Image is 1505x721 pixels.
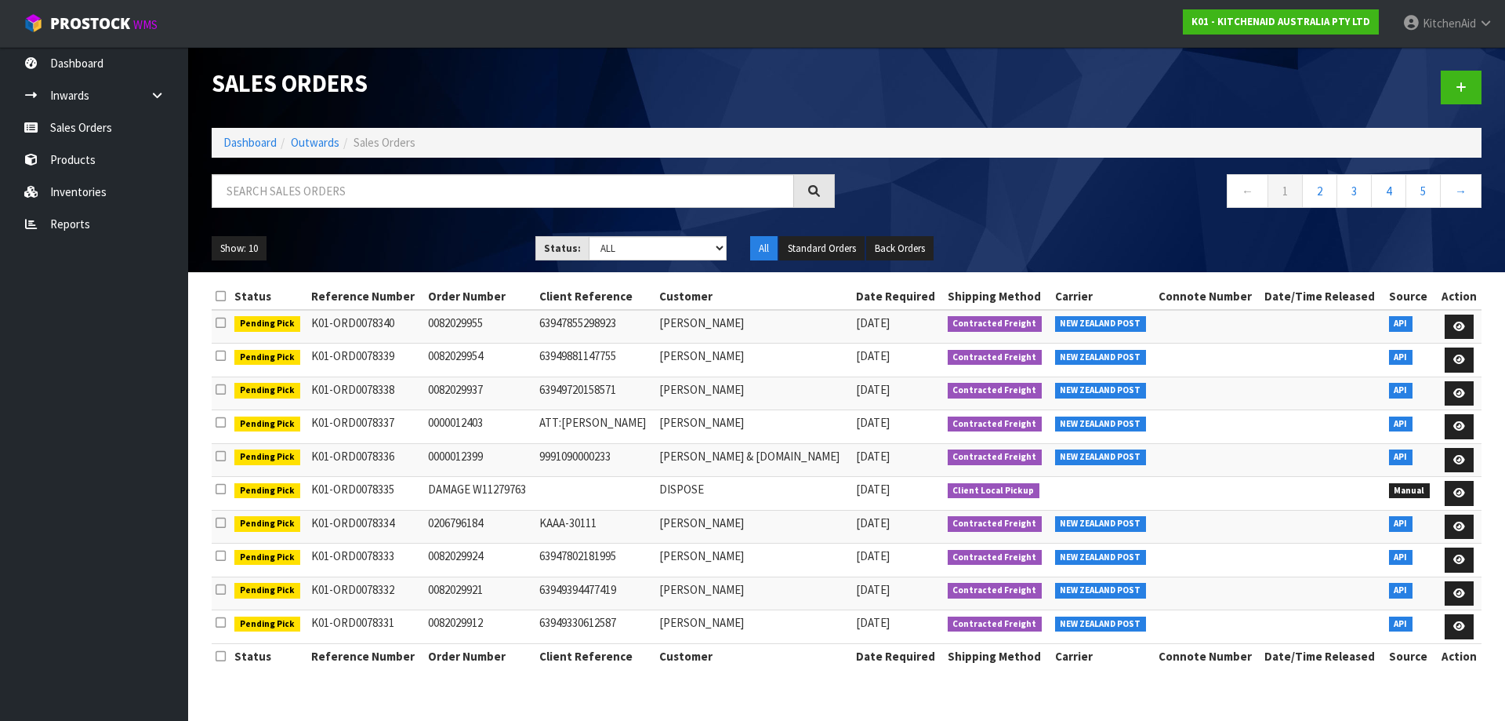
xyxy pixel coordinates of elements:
[424,643,535,668] th: Order Number
[1155,643,1260,668] th: Connote Number
[1389,417,1413,432] span: API
[856,382,890,397] span: [DATE]
[1423,16,1476,31] span: KitchenAid
[307,284,424,309] th: Reference Number
[535,443,655,477] td: 9991090000233
[234,516,300,532] span: Pending Pick
[307,443,424,477] td: K01-ORD0078336
[856,515,890,530] span: [DATE]
[535,310,655,344] td: 63947855298923
[535,510,655,544] td: KAAA-30111
[1389,550,1413,566] span: API
[1051,643,1155,668] th: Carrier
[424,544,535,577] td: 0082029924
[948,450,1043,465] span: Contracted Freight
[291,135,339,150] a: Outwards
[655,344,853,377] td: [PERSON_NAME]
[1389,450,1413,465] span: API
[307,544,424,577] td: K01-ORD0078333
[1440,174,1481,208] a: →
[234,350,300,366] span: Pending Pick
[856,482,890,497] span: [DATE]
[655,577,853,610] td: [PERSON_NAME]
[948,617,1043,632] span: Contracted Freight
[1227,174,1268,208] a: ←
[1389,617,1413,632] span: API
[234,417,300,432] span: Pending Pick
[424,284,535,309] th: Order Number
[424,443,535,477] td: 0000012399
[234,483,300,499] span: Pending Pick
[1389,583,1413,599] span: API
[354,135,415,150] span: Sales Orders
[655,610,853,644] td: [PERSON_NAME]
[856,548,890,563] span: [DATE]
[1389,383,1413,399] span: API
[655,544,853,577] td: [PERSON_NAME]
[779,236,865,261] button: Standard Orders
[424,344,535,377] td: 0082029954
[535,610,655,644] td: 63949330612587
[1389,316,1413,332] span: API
[655,310,853,344] td: [PERSON_NAME]
[948,316,1043,332] span: Contracted Freight
[1405,174,1441,208] a: 5
[234,550,300,566] span: Pending Pick
[1260,284,1384,309] th: Date/Time Released
[1385,284,1437,309] th: Source
[535,284,655,309] th: Client Reference
[750,236,778,261] button: All
[944,643,1051,668] th: Shipping Method
[1389,516,1413,532] span: API
[1336,174,1372,208] a: 3
[307,410,424,444] td: K01-ORD0078337
[944,284,1051,309] th: Shipping Method
[655,510,853,544] td: [PERSON_NAME]
[1055,516,1147,532] span: NEW ZEALAND POST
[223,135,277,150] a: Dashboard
[1155,284,1260,309] th: Connote Number
[1389,350,1413,366] span: API
[50,13,130,34] span: ProStock
[424,410,535,444] td: 0000012403
[1267,174,1303,208] a: 1
[424,477,535,511] td: DAMAGE W11279763
[856,615,890,630] span: [DATE]
[212,174,794,208] input: Search sales orders
[948,583,1043,599] span: Contracted Freight
[307,610,424,644] td: K01-ORD0078331
[948,383,1043,399] span: Contracted Freight
[307,510,424,544] td: K01-ORD0078334
[307,344,424,377] td: K01-ORD0078339
[535,377,655,410] td: 63949720158571
[234,383,300,399] span: Pending Pick
[230,284,307,309] th: Status
[234,450,300,465] span: Pending Pick
[24,13,43,33] img: cube-alt.png
[856,582,890,597] span: [DATE]
[1055,350,1147,366] span: NEW ZEALAND POST
[307,577,424,610] td: K01-ORD0078332
[856,415,890,430] span: [DATE]
[535,577,655,610] td: 63949394477419
[655,284,853,309] th: Customer
[424,310,535,344] td: 0082029955
[1051,284,1155,309] th: Carrier
[655,410,853,444] td: [PERSON_NAME]
[424,610,535,644] td: 0082029912
[234,583,300,599] span: Pending Pick
[212,236,267,261] button: Show: 10
[535,544,655,577] td: 63947802181995
[133,17,158,32] small: WMS
[1436,284,1481,309] th: Action
[852,643,943,668] th: Date Required
[212,71,835,96] h1: Sales Orders
[535,410,655,444] td: ATT:[PERSON_NAME]
[948,350,1043,366] span: Contracted Freight
[1055,550,1147,566] span: NEW ZEALAND POST
[1436,643,1481,668] th: Action
[948,550,1043,566] span: Contracted Freight
[655,643,853,668] th: Customer
[1302,174,1337,208] a: 2
[1385,643,1437,668] th: Source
